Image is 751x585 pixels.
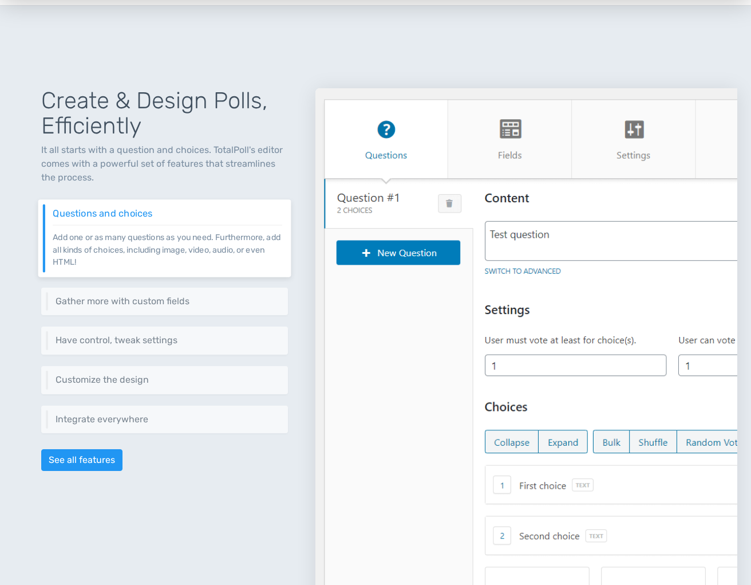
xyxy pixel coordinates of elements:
a: See all features [41,449,122,471]
p: It all starts with a question and choices. TotalPoll's editor comes with a powerful set of featur... [41,143,288,184]
p: Control different aspects of your poll via a set of settings like restrictions, results visibilit... [56,345,279,346]
h6: Integrate everywhere [56,414,279,425]
h6: Customize the design [56,375,279,385]
p: Add one or as many questions as you need. Furthermore, add all kinds of choices, including image,... [53,225,282,268]
h6: Have control, tweak settings [56,335,279,345]
h1: Create & Design Polls, Efficiently [41,88,288,139]
h6: Questions and choices [53,209,282,219]
h6: Gather more with custom fields [56,296,279,307]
